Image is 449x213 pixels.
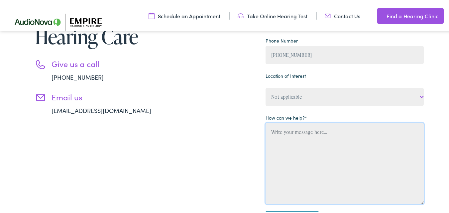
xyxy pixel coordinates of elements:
label: Location of Interest [266,71,306,78]
a: [PHONE_NUMBER] [52,72,104,80]
a: Contact Us [325,11,360,18]
label: How can we help? [266,113,307,120]
a: Find a Hearing Clinic [377,7,444,23]
a: Take Online Hearing Test [238,11,307,18]
img: utility icon [238,11,244,18]
img: utility icon [149,11,155,18]
img: utility icon [325,11,331,18]
img: utility icon [377,11,383,19]
input: (XXX) XXX - XXXX [266,45,424,63]
h3: Give us a call [52,58,171,67]
a: Schedule an Appointment [149,11,220,18]
h3: Email us [52,91,171,101]
a: [EMAIL_ADDRESS][DOMAIN_NAME] [52,105,151,113]
label: Phone Number [266,36,298,43]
